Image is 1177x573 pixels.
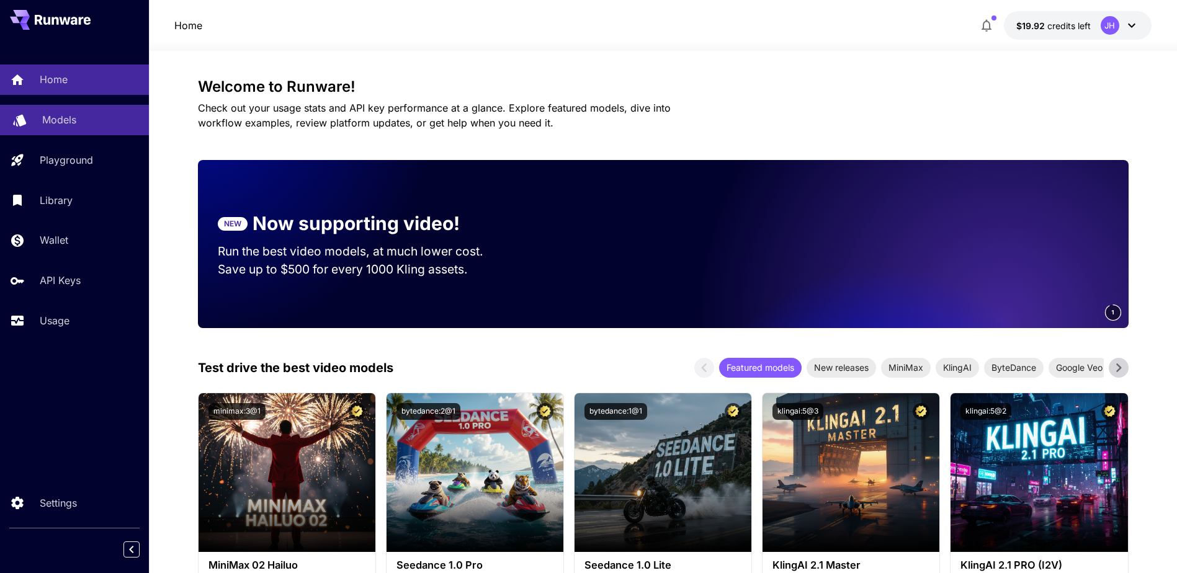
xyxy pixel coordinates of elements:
a: Home [174,18,202,33]
button: bytedance:1@1 [584,403,647,420]
span: $19.92 [1016,20,1047,31]
p: NEW [224,218,241,229]
span: Featured models [719,361,802,374]
div: Collapse sidebar [133,538,149,561]
button: Certified Model – Vetted for best performance and includes a commercial license. [349,403,365,420]
img: alt [951,393,1127,552]
img: alt [575,393,751,552]
p: Usage [40,313,69,328]
span: KlingAI [936,361,979,374]
button: Certified Model – Vetted for best performance and includes a commercial license. [913,403,929,420]
div: MiniMax [881,358,931,378]
span: Check out your usage stats and API key performance at a glance. Explore featured models, dive int... [198,102,671,129]
p: Home [40,72,68,87]
nav: breadcrumb [174,18,202,33]
button: bytedance:2@1 [396,403,460,420]
p: Settings [40,495,77,510]
h3: MiniMax 02 Hailuo [208,559,365,571]
img: alt [387,393,563,552]
p: API Keys [40,273,81,288]
p: Playground [40,153,93,167]
div: Google Veo [1049,358,1110,378]
button: Collapse sidebar [123,541,140,557]
p: Run the best video models, at much lower cost. [218,242,507,260]
button: $19.9193JH [1004,11,1152,40]
img: alt [763,393,939,552]
p: Wallet [40,233,68,247]
h3: Welcome to Runware! [198,78,1129,95]
p: Now supporting video! [253,210,460,238]
div: JH [1101,16,1119,35]
p: Models [42,112,76,127]
h3: Seedance 1.0 Lite [584,559,741,571]
p: Library [40,193,73,208]
button: Certified Model – Vetted for best performance and includes a commercial license. [537,403,553,420]
span: ByteDance [984,361,1044,374]
div: $19.9193 [1016,19,1091,32]
h3: KlingAI 2.1 Master [772,559,929,571]
img: alt [199,393,375,552]
button: Certified Model – Vetted for best performance and includes a commercial license. [725,403,741,420]
h3: KlingAI 2.1 PRO (I2V) [960,559,1117,571]
span: New releases [807,361,876,374]
h3: Seedance 1.0 Pro [396,559,553,571]
span: MiniMax [881,361,931,374]
button: klingai:5@2 [960,403,1011,420]
div: New releases [807,358,876,378]
span: 1 [1111,308,1115,317]
p: Save up to $500 for every 1000 Kling assets. [218,260,507,278]
button: klingai:5@3 [772,403,823,420]
div: Featured models [719,358,802,378]
button: minimax:3@1 [208,403,266,420]
button: Certified Model – Vetted for best performance and includes a commercial license. [1101,403,1118,420]
span: credits left [1047,20,1091,31]
div: ByteDance [984,358,1044,378]
div: KlingAI [936,358,979,378]
p: Test drive the best video models [198,358,393,377]
span: Google Veo [1049,361,1110,374]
